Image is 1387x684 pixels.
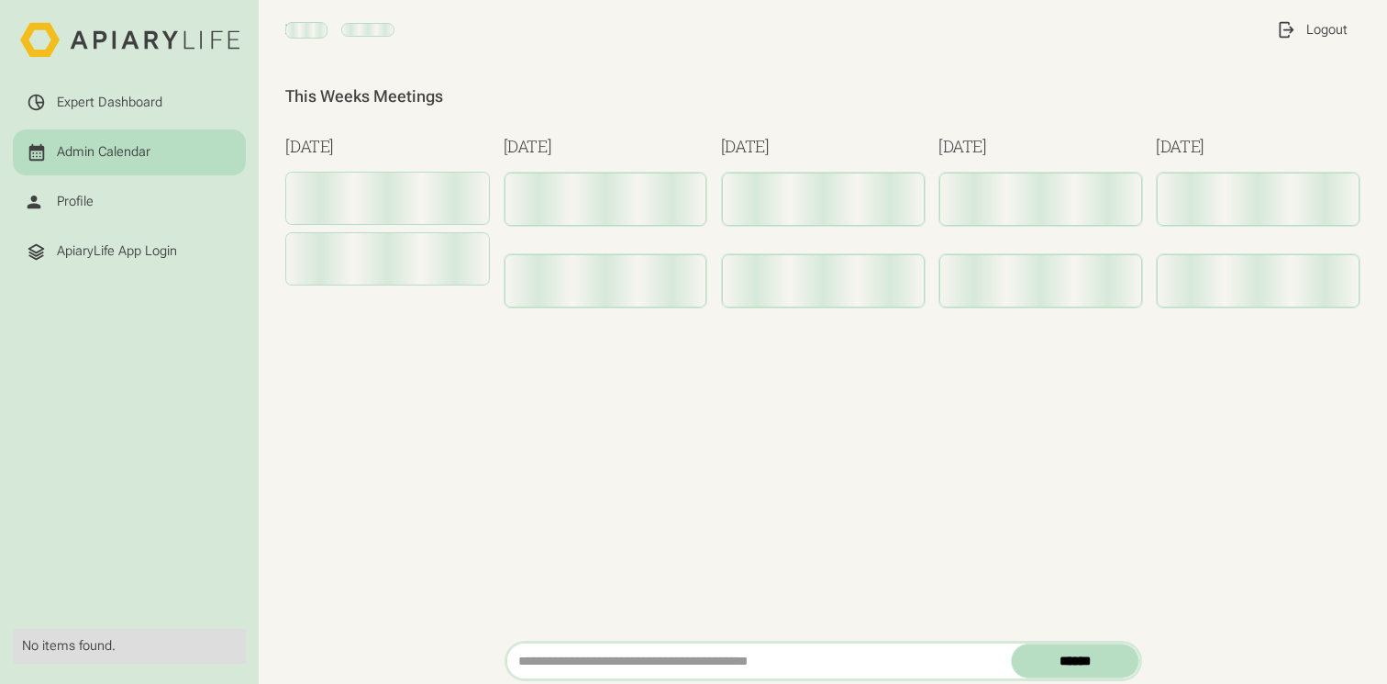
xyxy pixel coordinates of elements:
h3: [DATE] [285,134,490,159]
div: Expert Dashboard [57,95,162,111]
a: ApiaryLife App Login [13,229,246,275]
a: Expert Dashboard [13,79,246,126]
h3: [DATE] [504,134,708,159]
h3: [DATE] [721,134,926,159]
a: Profile [13,179,246,226]
a: Admin Calendar [13,129,246,176]
div: Admin Calendar [57,144,150,161]
div: Logout [1306,22,1348,39]
span: XX Jan [285,22,327,38]
div: No items found. [22,638,237,655]
div: Profile [57,194,94,210]
div: ApiaryLife App Login [57,243,177,260]
div: This Weeks Meetings [285,86,1360,107]
h3: [DATE] [938,134,1143,159]
a: Logout [1262,6,1360,53]
h3: [DATE] [1156,134,1360,159]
